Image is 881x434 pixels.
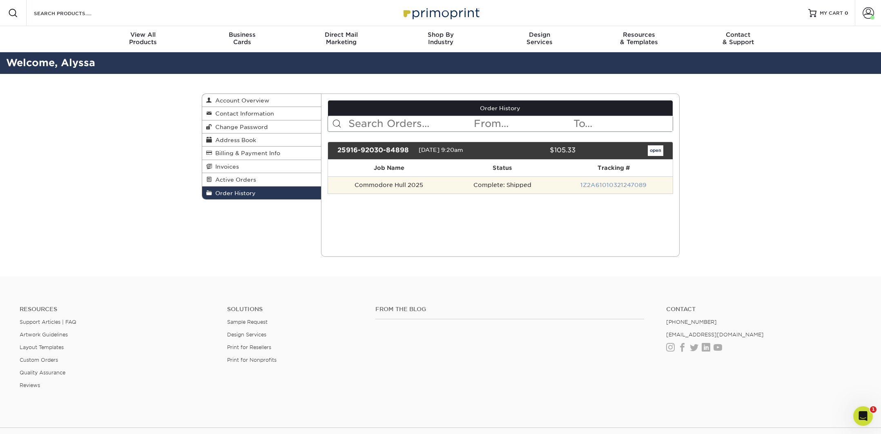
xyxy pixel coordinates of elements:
span: Contact [689,31,788,38]
span: Invoices [212,163,239,170]
a: Order History [328,100,673,116]
span: Design [490,31,589,38]
a: Print for Nonprofits [227,357,277,363]
a: Contact [666,306,861,313]
span: Address Book [212,137,256,143]
div: & Templates [589,31,689,46]
h4: Resources [20,306,215,313]
a: Contact Information [202,107,321,120]
span: MY CART [820,10,843,17]
div: Products [94,31,193,46]
div: & Support [689,31,788,46]
span: Active Orders [212,176,256,183]
span: 1 [870,406,877,413]
iframe: Intercom live chat [853,406,873,426]
input: To... [573,116,672,131]
a: View AllProducts [94,26,193,52]
a: Resources& Templates [589,26,689,52]
span: Billing & Payment Info [212,150,280,156]
div: Services [490,31,589,46]
span: Account Overview [212,97,269,104]
a: Sample Request [227,319,268,325]
input: From... [473,116,573,131]
th: Status [450,160,555,176]
span: [DATE] 9:20am [419,147,463,153]
a: Support Articles | FAQ [20,319,76,325]
img: Primoprint [400,4,482,22]
a: Active Orders [202,173,321,186]
span: 0 [845,10,848,16]
span: View All [94,31,193,38]
span: Direct Mail [292,31,391,38]
a: open [648,145,663,156]
a: Contact& Support [689,26,788,52]
div: Cards [192,31,292,46]
a: Invoices [202,160,321,173]
a: Layout Templates [20,344,64,350]
div: Marketing [292,31,391,46]
a: DesignServices [490,26,589,52]
span: Resources [589,31,689,38]
div: 25916-92030-84898 [331,145,419,156]
input: Search Orders... [348,116,473,131]
td: Commodore Hull 2025 [328,176,450,194]
a: Quality Assurance [20,369,65,376]
a: Order History [202,187,321,199]
td: Complete: Shipped [450,176,555,194]
a: Billing & Payment Info [202,147,321,160]
span: Contact Information [212,110,274,117]
a: Direct MailMarketing [292,26,391,52]
a: Print for Resellers [227,344,271,350]
a: Address Book [202,134,321,147]
a: [PHONE_NUMBER] [666,319,717,325]
a: Account Overview [202,94,321,107]
span: Business [192,31,292,38]
a: 1Z2A61010321247089 [580,182,647,188]
a: Artwork Guidelines [20,332,68,338]
span: Order History [212,190,256,196]
th: Job Name [328,160,450,176]
a: Change Password [202,120,321,134]
a: Design Services [227,332,266,338]
a: Custom Orders [20,357,58,363]
div: Industry [391,31,490,46]
th: Tracking # [555,160,673,176]
a: BusinessCards [192,26,292,52]
a: Reviews [20,382,40,388]
h4: From the Blog [375,306,644,313]
span: Change Password [212,124,268,130]
a: [EMAIL_ADDRESS][DOMAIN_NAME] [666,332,764,338]
div: $105.33 [494,145,582,156]
a: Shop ByIndustry [391,26,490,52]
h4: Solutions [227,306,363,313]
input: SEARCH PRODUCTS..... [33,8,113,18]
span: Shop By [391,31,490,38]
